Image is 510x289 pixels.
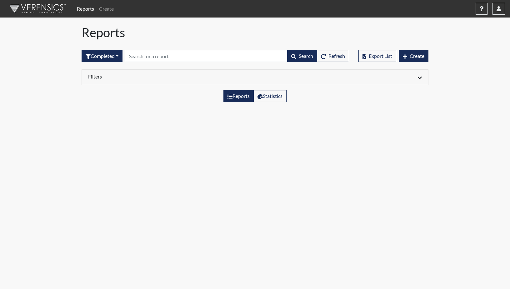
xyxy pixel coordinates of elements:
[83,74,427,81] div: Click to expand/collapse filters
[317,50,349,62] button: Refresh
[328,53,345,59] span: Refresh
[253,90,287,102] label: View statistics about completed interviews
[299,53,313,59] span: Search
[369,53,392,59] span: Export List
[82,50,122,62] div: Filter by interview status
[358,50,396,62] button: Export List
[82,25,428,40] h1: Reports
[223,90,254,102] label: View the list of reports
[88,74,250,79] h6: Filters
[410,53,424,59] span: Create
[399,50,428,62] button: Create
[82,50,122,62] button: Completed
[287,50,317,62] button: Search
[97,3,116,15] a: Create
[74,3,97,15] a: Reports
[125,50,287,62] input: Search by Registration ID, Interview Number, or Investigation Name.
